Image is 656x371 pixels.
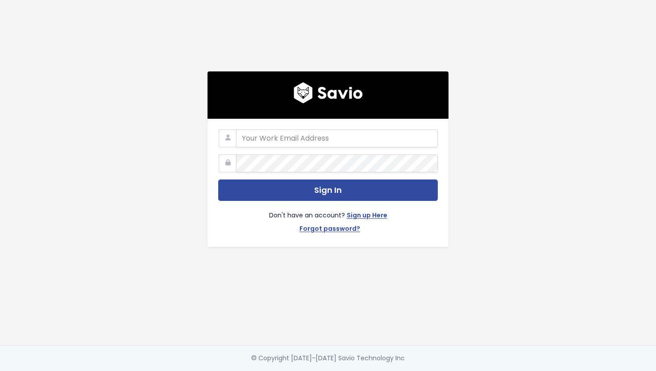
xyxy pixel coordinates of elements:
[218,201,438,236] div: Don't have an account?
[294,82,363,104] img: logo600x187.a314fd40982d.png
[347,210,387,223] a: Sign up Here
[299,223,360,236] a: Forgot password?
[218,179,438,201] button: Sign In
[236,129,438,147] input: Your Work Email Address
[251,353,405,364] div: © Copyright [DATE]-[DATE] Savio Technology Inc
